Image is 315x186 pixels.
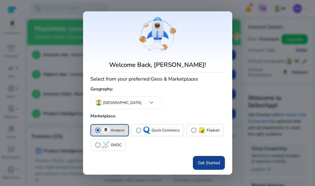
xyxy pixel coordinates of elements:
[102,141,110,149] img: ondc-sm.webp
[111,142,122,148] p: ONDC
[96,100,102,106] img: in.svg
[198,127,205,134] img: flipkart.svg
[193,156,225,170] button: Get Started
[102,127,110,134] img: amazon.svg
[90,111,225,121] h5: Marketplace:
[136,127,142,133] span: radio_button_unchecked
[95,142,101,148] span: radio_button_unchecked
[198,160,220,166] span: Get Started
[103,100,142,105] p: [GEOGRAPHIC_DATA]
[95,127,101,133] span: radio_button_checked
[152,127,180,134] p: Quick Commerce
[90,84,225,94] h5: Geography:
[143,127,150,134] img: QC-logo.svg
[191,127,197,133] span: radio_button_unchecked
[207,127,219,134] p: Flipkart
[148,99,155,106] span: keyboard_arrow_down
[111,127,125,134] p: Amazon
